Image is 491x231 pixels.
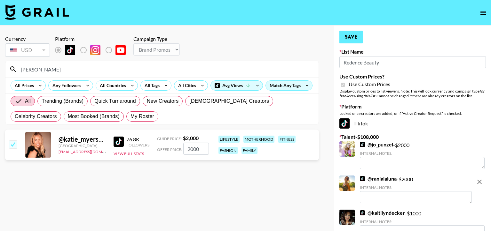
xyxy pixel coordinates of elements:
[477,6,490,19] button: open drawer
[115,45,126,55] img: YouTube
[339,118,350,129] img: TikTok
[339,103,486,110] label: Platform
[90,45,100,55] img: Instagram
[49,81,83,90] div: Any Followers
[218,136,240,143] div: lifestyle
[114,137,124,147] img: TikTok
[349,81,390,87] span: Use Custom Prices
[189,97,269,105] span: [DEMOGRAPHIC_DATA] Creators
[473,175,486,188] button: remove
[5,36,50,42] div: Currency
[157,147,182,152] span: Offer Price:
[360,151,485,156] div: Internal Notes:
[96,81,127,90] div: All Countries
[68,113,120,120] span: Most Booked (Brands)
[55,36,131,42] div: Platform
[339,73,486,80] label: Use Custom Prices?
[339,118,486,129] div: TikTok
[94,97,136,105] span: Quick Turnaround
[17,64,315,74] input: Search by User Name
[339,89,486,98] div: Display custom prices to list viewers. Note: This will lock currency and campaign type . Cannot b...
[218,147,238,154] div: fashion
[360,141,393,148] a: @jo_punzel
[339,31,363,43] button: Save
[5,42,50,58] div: Currency is locked to USD
[25,97,31,105] span: All
[126,136,149,143] div: 76.8K
[65,45,75,55] img: TikTok
[157,136,182,141] span: Guide Price:
[59,135,106,143] div: @ katie_myers12
[211,81,263,90] div: Avg Views
[360,176,365,181] img: TikTok
[360,185,472,190] div: Internal Notes:
[183,143,209,155] input: 2,000
[278,136,296,143] div: fitness
[360,219,485,224] div: Internal Notes:
[114,151,144,156] button: View Full Stats
[42,97,83,105] span: Trending (Brands)
[242,147,257,154] div: family
[11,81,35,90] div: All Prices
[6,45,49,56] div: USD
[339,134,486,140] label: Talent - $ 108,000
[59,148,123,154] a: [EMAIL_ADDRESS][DOMAIN_NAME]
[339,89,485,98] em: for bookers using this list
[360,175,472,203] div: - $ 2000
[15,113,57,120] span: Celebrity Creators
[126,143,149,147] div: Followers
[133,36,180,42] div: Campaign Type
[360,210,365,215] img: TikTok
[183,135,199,141] strong: $ 2,000
[147,97,179,105] span: New Creators
[360,210,405,216] a: @kaitilyndecker
[339,48,486,55] label: List Name
[5,4,69,20] img: Grail Talent
[174,81,197,90] div: All Cities
[266,81,312,90] div: Match Any Tags
[141,81,161,90] div: All Tags
[243,136,274,143] div: motherhood
[360,142,365,147] img: TikTok
[360,141,485,169] div: - $ 2000
[59,143,106,148] div: [GEOGRAPHIC_DATA]
[339,111,486,116] div: Locked once creators are added, or if "Active Creator Request" is checked.
[55,43,131,57] div: List locked to TikTok.
[360,175,397,182] a: @ranialaluna
[131,113,154,120] span: My Roster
